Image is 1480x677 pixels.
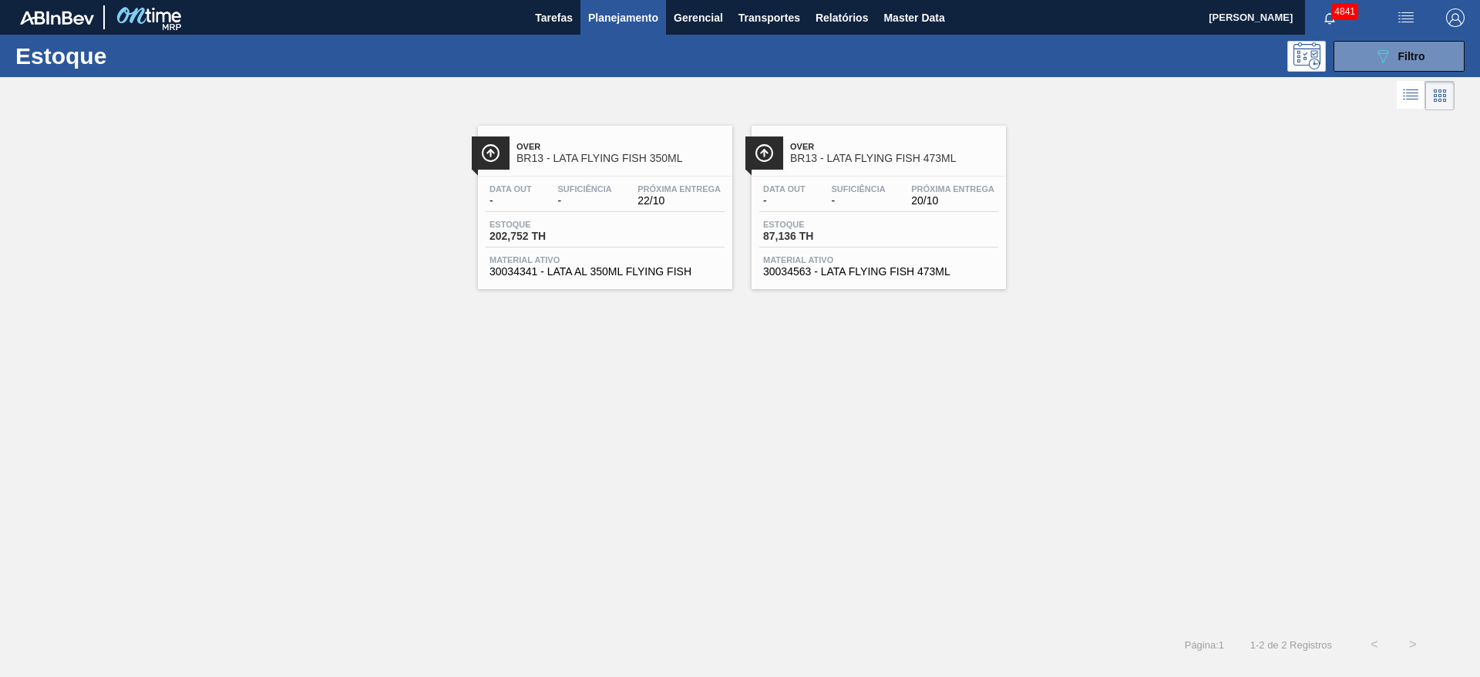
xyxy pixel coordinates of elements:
[1446,8,1465,27] img: Logout
[763,220,871,229] span: Estoque
[1334,41,1465,72] button: Filtro
[20,11,94,25] img: TNhmsLtSVTkK8tSr43FrP2fwEKptu5GPRR3wAAAABJRU5ErkJggg==
[489,266,721,278] span: 30034341 - LATA AL 350ML FLYING FISH
[1305,7,1354,29] button: Notificações
[911,195,994,207] span: 20/10
[911,184,994,194] span: Próxima Entrega
[481,143,500,163] img: Ícone
[1394,625,1432,664] button: >
[790,153,998,164] span: BR13 - LATA FLYING FISH 473ML
[489,255,721,264] span: Material ativo
[637,195,721,207] span: 22/10
[738,8,800,27] span: Transportes
[755,143,774,163] img: Ícone
[516,153,725,164] span: BR13 - LATA FLYING FISH 350ML
[816,8,868,27] span: Relatórios
[831,195,885,207] span: -
[466,114,740,289] a: ÍconeOverBR13 - LATA FLYING FISH 350MLData out-Suficiência-Próxima Entrega22/10Estoque202,752 THM...
[831,184,885,194] span: Suficiência
[535,8,573,27] span: Tarefas
[1397,81,1425,110] div: Visão em Lista
[15,47,246,65] h1: Estoque
[489,231,597,242] span: 202,752 TH
[637,184,721,194] span: Próxima Entrega
[1355,625,1394,664] button: <
[1398,50,1425,62] span: Filtro
[763,231,871,242] span: 87,136 TH
[489,184,532,194] span: Data out
[790,142,998,151] span: Over
[489,220,597,229] span: Estoque
[883,8,944,27] span: Master Data
[763,195,806,207] span: -
[557,195,611,207] span: -
[740,114,1014,289] a: ÍconeOverBR13 - LATA FLYING FISH 473MLData out-Suficiência-Próxima Entrega20/10Estoque87,136 THMa...
[1331,3,1358,20] span: 4841
[763,255,994,264] span: Material ativo
[516,142,725,151] span: Over
[489,195,532,207] span: -
[763,266,994,278] span: 30034563 - LATA FLYING FISH 473ML
[1247,639,1332,651] span: 1 - 2 de 2 Registros
[557,184,611,194] span: Suficiência
[1397,8,1415,27] img: userActions
[1287,41,1326,72] div: Pogramando: nenhum usuário selecionado
[674,8,723,27] span: Gerencial
[1185,639,1224,651] span: Página : 1
[1425,81,1455,110] div: Visão em Cards
[588,8,658,27] span: Planejamento
[763,184,806,194] span: Data out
